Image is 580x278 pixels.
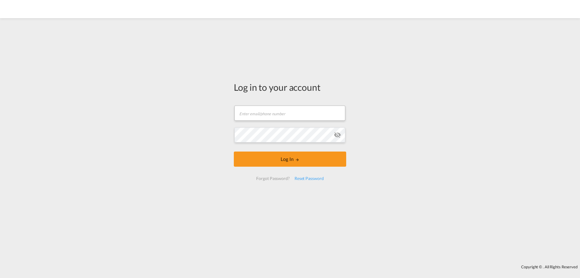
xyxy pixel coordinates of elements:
input: Enter email/phone number [234,106,345,121]
button: LOGIN [234,152,346,167]
div: Reset Password [292,173,326,184]
div: Log in to your account [234,81,346,93]
md-icon: icon-eye-off [334,131,341,139]
div: Forgot Password? [254,173,292,184]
